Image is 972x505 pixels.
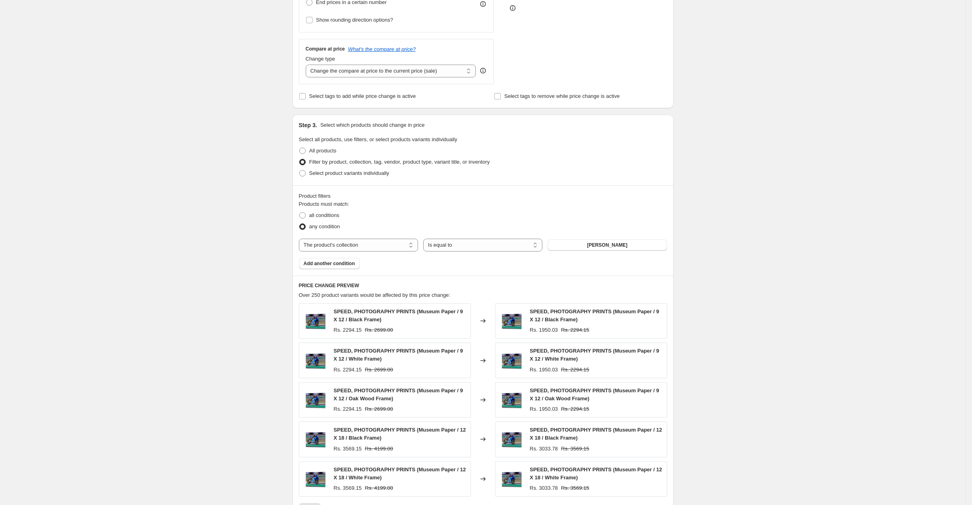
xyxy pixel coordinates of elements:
[334,387,463,402] span: SPEED, PHOTOGRAPHY PRINTS (Museum Paper / 9 X 12 / Oak Wood Frame)
[303,309,327,333] img: speed-bike-poster-in-Gallery-Wrap_80x.jpg
[348,46,416,52] button: What's the compare at price?
[334,466,466,481] span: SPEED, PHOTOGRAPHY PRINTS (Museum Paper / 12 X 18 / White Frame)
[316,17,393,23] span: Show rounding direction options?
[299,292,450,298] span: Over 250 product variants would be affected by this price change:
[365,484,393,492] strike: Rs. 4199.00
[299,121,317,129] h2: Step 3.
[334,445,362,453] div: Rs. 3569.15
[303,349,327,373] img: speed-bike-poster-in-Gallery-Wrap_80x.jpg
[530,466,662,481] span: SPEED, PHOTOGRAPHY PRINTS (Museum Paper / 12 X 18 / White Frame)
[299,192,667,200] div: Product filters
[561,405,589,413] strike: Rs. 2294.15
[365,405,393,413] strike: Rs. 2699.00
[320,121,424,129] p: Select which products should change in price
[530,308,659,322] span: SPEED, PHOTOGRAPHY PRINTS (Museum Paper / 9 X 12 / Black Frame)
[530,405,558,413] div: Rs. 1950.03
[530,484,558,492] div: Rs. 3033.78
[334,405,362,413] div: Rs. 2294.15
[303,388,327,412] img: speed-bike-poster-in-Gallery-Wrap_80x.jpg
[299,282,667,289] h6: PRICE CHANGE PREVIEW
[334,348,463,362] span: SPEED, PHOTOGRAPHY PRINTS (Museum Paper / 9 X 12 / White Frame)
[303,427,327,451] img: speed-bike-poster-in-Gallery-Wrap_80x.jpg
[309,223,340,229] span: any condition
[561,445,589,453] strike: Rs. 3569.15
[365,445,393,453] strike: Rs. 4199.00
[309,93,416,99] span: Select tags to add while price change is active
[530,326,558,334] div: Rs. 1950.03
[306,46,345,52] h3: Compare at price
[499,388,524,412] img: speed-bike-poster-in-Gallery-Wrap_80x.jpg
[309,159,490,165] span: Filter by product, collection, tag, vendor, product type, variant title, or inventory
[499,309,524,333] img: speed-bike-poster-in-Gallery-Wrap_80x.jpg
[530,445,558,453] div: Rs. 3033.78
[530,348,659,362] span: SPEED, PHOTOGRAPHY PRINTS (Museum Paper / 9 X 12 / White Frame)
[561,484,589,492] strike: Rs. 3569.15
[499,349,524,373] img: speed-bike-poster-in-Gallery-Wrap_80x.jpg
[499,427,524,451] img: speed-bike-poster-in-Gallery-Wrap_80x.jpg
[479,67,487,75] div: help
[299,201,349,207] span: Products must match:
[306,56,335,62] span: Change type
[309,148,337,154] span: All products
[561,366,589,374] strike: Rs. 2294.15
[334,308,463,322] span: SPEED, PHOTOGRAPHY PRINTS (Museum Paper / 9 X 12 / Black Frame)
[561,326,589,334] strike: Rs. 2294.15
[499,467,524,491] img: speed-bike-poster-in-Gallery-Wrap_80x.jpg
[365,366,393,374] strike: Rs. 2699.00
[334,366,362,374] div: Rs. 2294.15
[309,212,339,218] span: all conditions
[334,427,466,441] span: SPEED, PHOTOGRAPHY PRINTS (Museum Paper / 12 X 18 / Black Frame)
[334,484,362,492] div: Rs. 3569.15
[587,242,627,248] span: [PERSON_NAME]
[530,366,558,374] div: Rs. 1950.03
[530,387,659,402] span: SPEED, PHOTOGRAPHY PRINTS (Museum Paper / 9 X 12 / Oak Wood Frame)
[304,260,355,267] span: Add another condition
[303,467,327,491] img: speed-bike-poster-in-Gallery-Wrap_80x.jpg
[365,326,393,334] strike: Rs. 2699.00
[299,258,360,269] button: Add another condition
[548,239,667,251] button: ABDELKADER ALLAM
[334,326,362,334] div: Rs. 2294.15
[299,136,457,142] span: Select all products, use filters, or select products variants individually
[309,170,389,176] span: Select product variants individually
[504,93,620,99] span: Select tags to remove while price change is active
[530,427,662,441] span: SPEED, PHOTOGRAPHY PRINTS (Museum Paper / 12 X 18 / Black Frame)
